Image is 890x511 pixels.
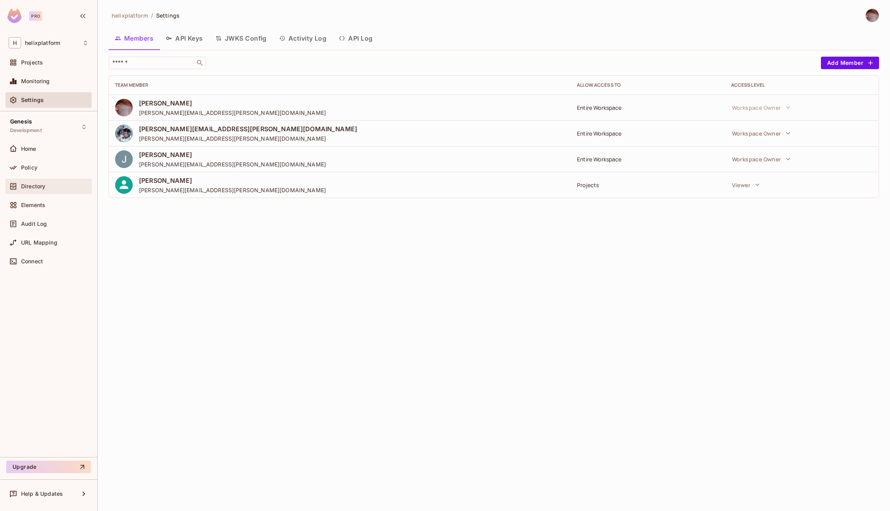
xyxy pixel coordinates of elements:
button: Workspace Owner [728,125,794,141]
span: Development [10,127,42,134]
span: Genesis [10,118,32,125]
div: Team Member [115,82,564,88]
img: ACg8ocIdQys8Vu8wKTBEfQg9C2-oSh59ZibF_1nlW3y7MpbfWEhKdw=s96-c [115,150,133,168]
span: [PERSON_NAME] [139,150,326,159]
div: Entire Workspace [577,104,718,111]
div: Entire Workspace [577,155,718,163]
span: [PERSON_NAME][EMAIL_ADDRESS][PERSON_NAME][DOMAIN_NAME] [139,135,357,142]
button: Activity Log [273,29,333,48]
span: Settings [21,97,44,103]
span: Elements [21,202,45,208]
img: 176347019 [115,125,133,142]
span: [PERSON_NAME][EMAIL_ADDRESS][PERSON_NAME][DOMAIN_NAME] [139,109,326,116]
span: Home [21,146,36,152]
span: Settings [156,12,180,19]
span: Projects [21,59,43,66]
span: [PERSON_NAME][EMAIL_ADDRESS][PERSON_NAME][DOMAIN_NAME] [139,125,357,133]
button: Add Member [821,57,879,69]
span: Help & Updates [21,491,63,497]
span: H [9,37,21,48]
div: Projects [577,181,718,189]
span: [PERSON_NAME][EMAIL_ADDRESS][PERSON_NAME][DOMAIN_NAME] [139,186,326,194]
button: Workspace Owner [728,100,794,115]
span: [PERSON_NAME] [139,176,326,185]
button: JWKS Config [209,29,273,48]
li: / [151,12,153,19]
div: Allow Access to [577,82,718,88]
span: Policy [21,164,37,171]
span: Directory [21,183,45,189]
span: [PERSON_NAME][EMAIL_ADDRESS][PERSON_NAME][DOMAIN_NAME] [139,161,326,168]
button: Members [109,29,160,48]
button: Viewer [728,177,764,193]
button: API Log [333,29,379,48]
div: Access Level [731,82,872,88]
span: Connect [21,258,43,264]
button: Workspace Owner [728,151,794,167]
div: Entire Workspace [577,130,718,137]
button: API Keys [160,29,209,48]
span: Audit Log [21,221,47,227]
button: Upgrade [6,461,91,473]
span: Monitoring [21,78,50,84]
img: David Earl [866,9,879,22]
span: URL Mapping [21,239,57,246]
span: helixplatform [112,12,148,19]
img: 46799135 [115,99,133,116]
div: Pro [29,11,42,21]
img: SReyMgAAAABJRU5ErkJggg== [7,9,21,23]
span: [PERSON_NAME] [139,99,326,107]
span: Workspace: helixplatform [25,40,60,46]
